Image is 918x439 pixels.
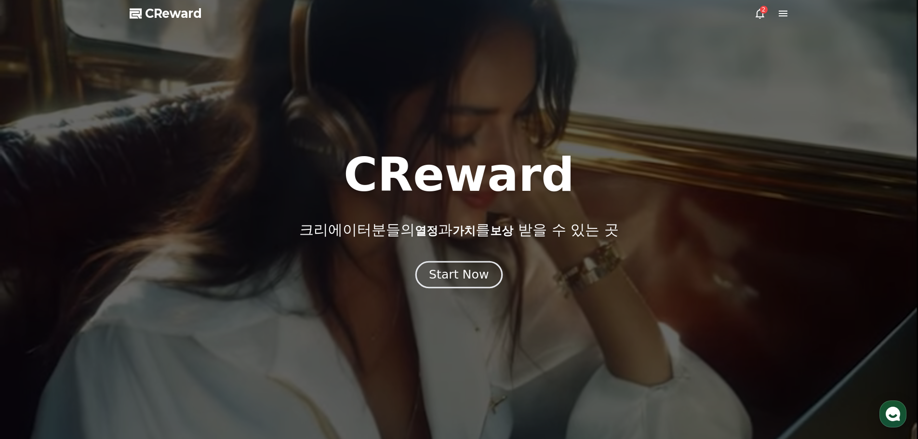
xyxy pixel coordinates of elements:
span: 홈 [30,320,36,328]
span: 대화 [88,320,100,328]
a: Start Now [417,271,501,280]
a: 홈 [3,306,64,330]
h1: CReward [344,152,574,198]
div: 2 [760,6,768,13]
a: 2 [754,8,766,19]
span: 설정 [149,320,160,328]
span: CReward [145,6,202,21]
p: 크리에이터분들의 과 를 받을 수 있는 곳 [299,221,618,239]
button: Start Now [415,261,503,288]
span: 열정 [415,224,438,238]
a: CReward [130,6,202,21]
a: 설정 [124,306,185,330]
span: 가치 [452,224,476,238]
span: 보상 [490,224,513,238]
a: 대화 [64,306,124,330]
div: Start Now [429,266,489,283]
